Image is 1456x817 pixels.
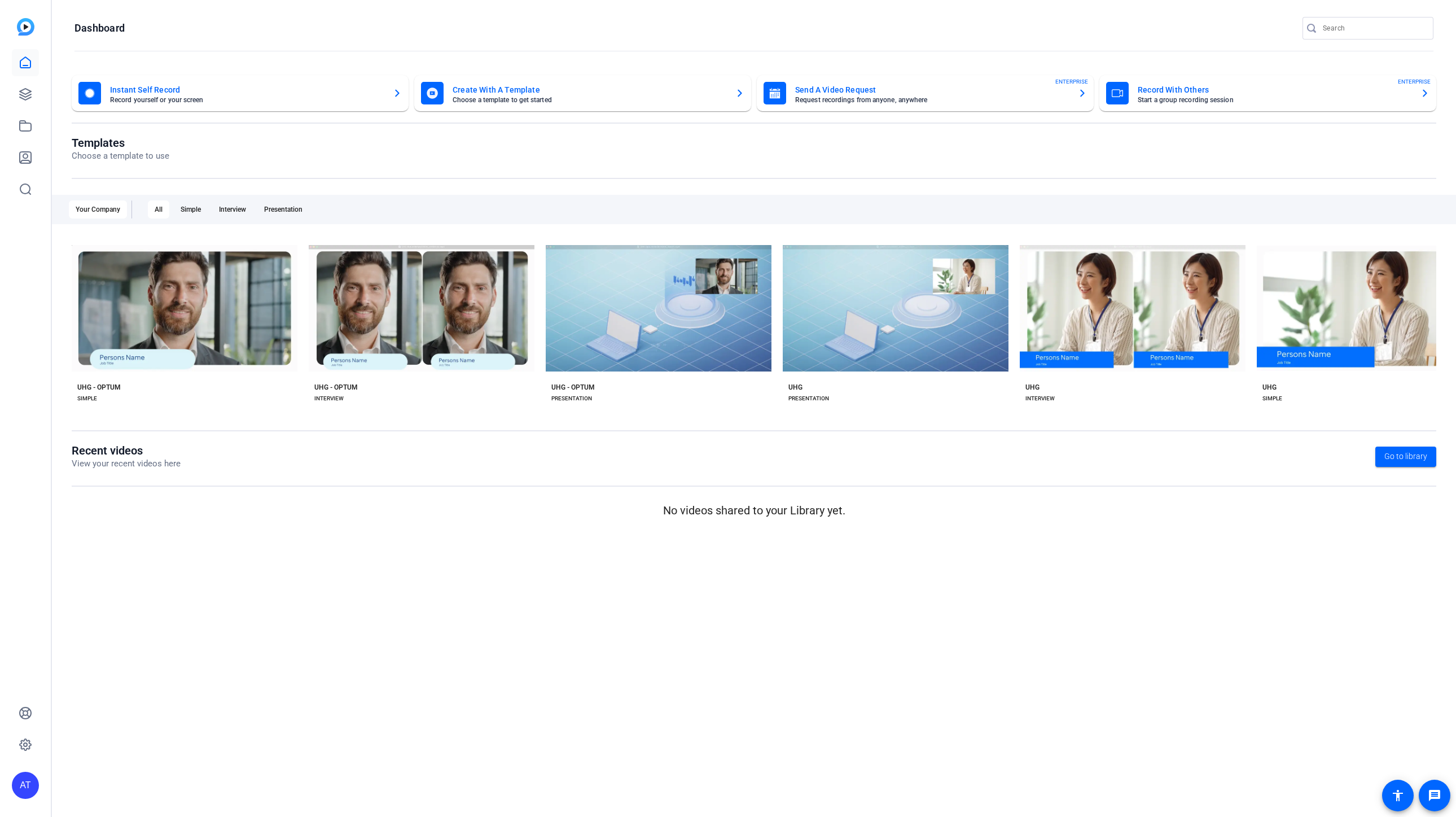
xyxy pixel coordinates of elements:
div: UHG [1025,383,1040,392]
mat-card-title: Create With A Template [453,83,726,97]
h1: Recent videos [72,444,181,457]
h1: Dashboard [74,21,125,35]
div: UHG - OPTUM [551,383,595,392]
span: Go to library [1384,451,1427,462]
div: SIMPLE [1262,394,1282,403]
span: ENTERPRISE [1398,77,1431,86]
input: Search [1323,21,1424,35]
div: UHG [788,383,802,392]
div: UHG - OPTUM [314,383,358,392]
div: UHG [1262,383,1277,392]
span: ENTERPRISE [1055,77,1088,86]
p: View your recent videos here [72,457,181,470]
div: Simple [174,200,208,219]
mat-card-title: Record With Others [1138,83,1411,97]
a: Go to library [1375,447,1436,467]
h1: Templates [72,136,169,150]
div: INTERVIEW [1025,394,1055,403]
mat-card-subtitle: Choose a template to get started [453,97,726,103]
div: PRESENTATION [551,394,592,403]
div: SIMPLE [77,394,97,403]
div: Your Company [69,200,127,219]
button: Create With A TemplateChoose a template to get started [414,75,751,111]
div: UHG - OPTUM [77,383,121,392]
mat-card-title: Send A Video Request [795,83,1069,97]
mat-card-subtitle: Record yourself or your screen [110,97,384,103]
mat-card-subtitle: Start a group recording session [1138,97,1411,103]
div: AT [12,772,39,799]
mat-card-subtitle: Request recordings from anyone, anywhere [795,97,1069,103]
button: Instant Self RecordRecord yourself or your screen [72,75,409,111]
div: Interview [212,200,253,219]
img: blue-gradient.svg [17,18,34,36]
button: Record With OthersStart a group recording sessionENTERPRISE [1099,75,1436,111]
p: No videos shared to your Library yet. [72,502,1436,519]
mat-icon: accessibility [1391,789,1405,802]
div: All [148,200,169,219]
mat-card-title: Instant Self Record [110,83,384,97]
button: Send A Video RequestRequest recordings from anyone, anywhereENTERPRISE [757,75,1094,111]
p: Choose a template to use [72,150,169,163]
div: PRESENTATION [788,394,829,403]
div: INTERVIEW [314,394,344,403]
mat-icon: message [1428,789,1441,802]
div: Presentation [257,200,309,219]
